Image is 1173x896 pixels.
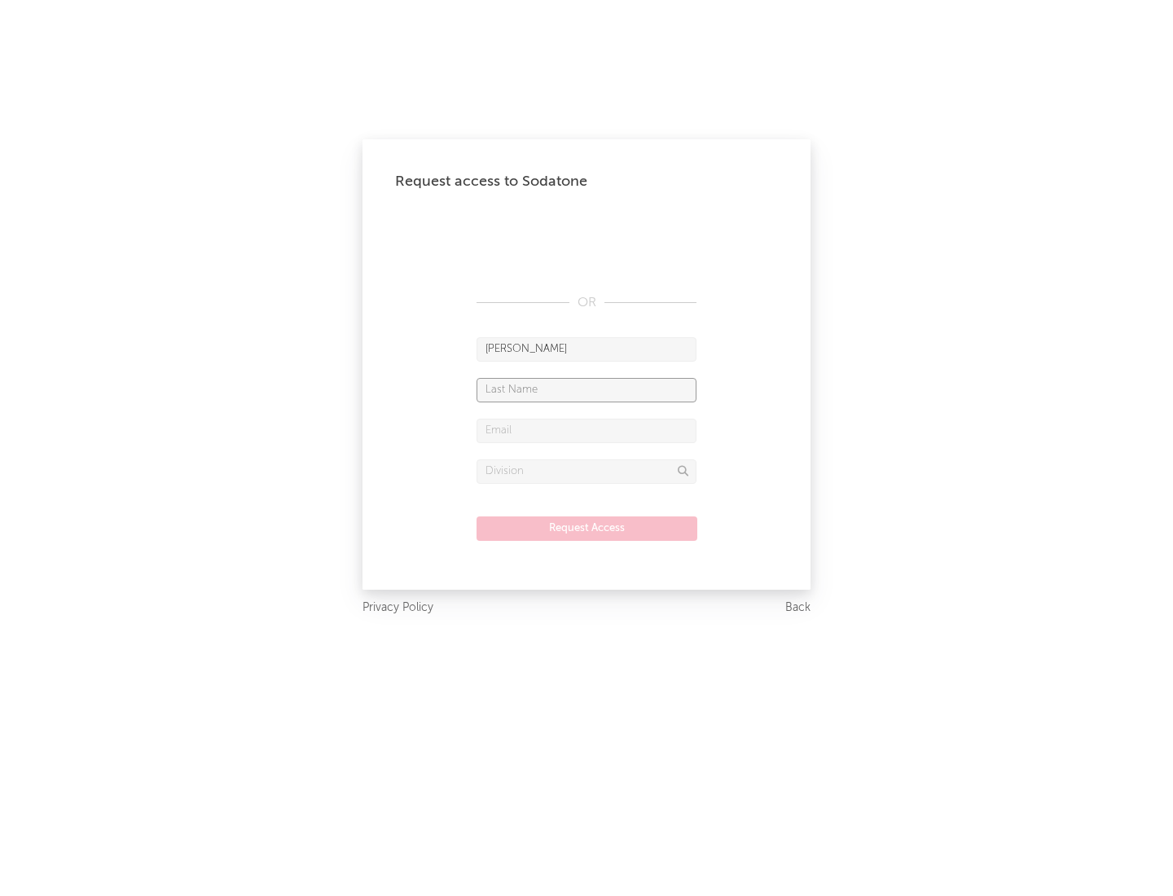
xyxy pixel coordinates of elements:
div: Request access to Sodatone [395,172,778,191]
input: Email [477,419,696,443]
button: Request Access [477,516,697,541]
a: Privacy Policy [362,598,433,618]
input: Last Name [477,378,696,402]
input: Division [477,459,696,484]
input: First Name [477,337,696,362]
div: OR [477,293,696,313]
a: Back [785,598,811,618]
